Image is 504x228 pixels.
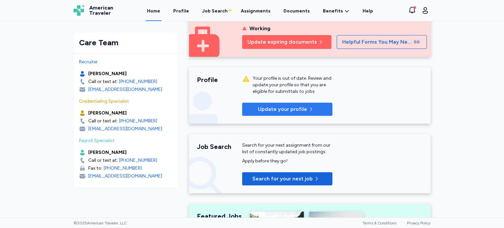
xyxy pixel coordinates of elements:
[249,25,270,32] div: Working
[252,175,313,183] span: Search for your next job
[242,158,332,164] div: Apply before they go!
[342,38,412,46] span: Helpful Forms You May Need
[88,149,127,156] div: [PERSON_NAME]
[242,142,332,155] div: Search for your next assignment from our list of constantly updated job postings.
[197,212,242,221] div: Featured Jobs
[88,78,118,85] div: Call or text at:
[88,165,102,172] div: Fax to:
[253,75,332,95] div: Your profile is out of date. Review and update your profile so that you are eligible for submitta...
[88,157,118,164] div: Call or text at:
[323,8,343,14] span: Benefits
[258,105,307,113] span: Update your profile
[407,221,430,225] a: Privacy Policy
[88,118,118,124] div: Call or text at:
[363,221,396,225] a: Terms & Conditions
[242,172,332,185] button: Search for your next job
[337,35,427,49] button: Helpful Forms You May Need
[89,5,113,16] span: American Traveler
[79,137,173,144] div: Payroll Specialist
[146,1,161,21] a: Home
[197,75,242,84] div: Profile
[247,38,317,46] span: Update expiring documents
[79,37,173,48] div: Care Team
[88,71,127,77] div: [PERSON_NAME]
[197,142,242,151] div: Job Search
[88,173,162,179] div: [EMAIL_ADDRESS][DOMAIN_NAME]
[119,118,157,124] a: [PHONE_NUMBER]
[73,220,127,226] span: © 2025 American Traveler, LLC
[202,8,228,14] div: Job Search
[88,86,162,93] div: [EMAIL_ADDRESS][DOMAIN_NAME]
[242,35,331,49] button: Update expiring documents
[323,8,349,14] a: Benefits
[119,157,157,164] a: [PHONE_NUMBER]
[79,98,173,105] div: Credentialing Specialist
[104,165,142,172] a: [PHONE_NUMBER]
[88,110,127,116] div: [PERSON_NAME]
[119,78,157,85] a: [PHONE_NUMBER]
[88,126,162,132] div: [EMAIL_ADDRESS][DOMAIN_NAME]
[242,103,332,116] button: Update your profile
[73,5,84,16] img: Logo
[79,59,173,65] div: Recruiter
